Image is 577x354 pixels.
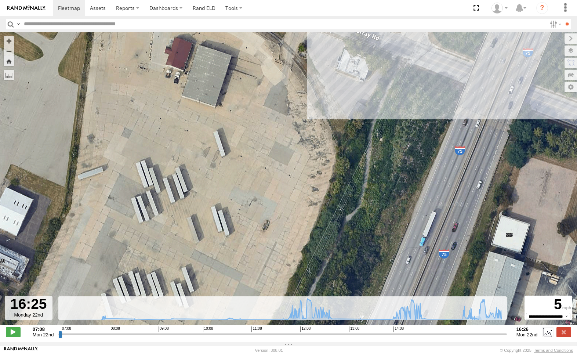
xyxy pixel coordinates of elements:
span: 12:08 [300,326,311,332]
label: Close [556,327,571,337]
div: Mike Seta [489,3,510,14]
span: Mon 22nd Sep 2025 [516,332,538,337]
label: Map Settings [565,82,577,92]
span: 08:08 [110,326,120,332]
div: Version: 308.01 [255,348,283,353]
span: 09:08 [159,326,169,332]
i: ? [536,2,548,14]
strong: 16:26 [516,326,538,332]
label: Search Filter Options [547,19,563,29]
button: Zoom Home [4,56,14,66]
a: Visit our Website [4,347,38,354]
label: Play/Stop [6,327,21,337]
button: Zoom out [4,46,14,56]
div: © Copyright 2025 - [500,348,573,353]
div: 5 [526,296,571,313]
a: Terms and Conditions [534,348,573,353]
strong: 07:08 [33,326,54,332]
span: 13:08 [349,326,359,332]
label: Search Query [15,19,21,29]
span: Mon 22nd Sep 2025 [33,332,54,337]
span: 14:08 [393,326,404,332]
label: Measure [4,70,14,80]
span: 07:08 [61,326,71,332]
button: Zoom in [4,36,14,46]
span: 11:08 [251,326,262,332]
img: rand-logo.svg [7,6,46,11]
span: 10:08 [203,326,213,332]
